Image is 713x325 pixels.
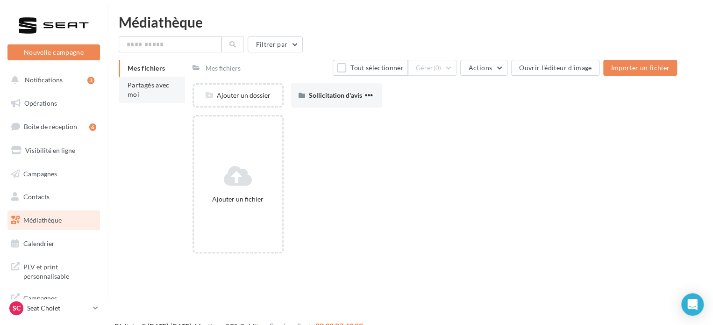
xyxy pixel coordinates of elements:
div: 6 [89,123,96,131]
span: Contacts [23,193,50,201]
a: Médiathèque [6,210,102,230]
div: Ajouter un dossier [194,91,282,100]
span: Actions [468,64,492,72]
span: Campagnes DataOnDemand [23,292,96,312]
span: Mes fichiers [128,64,165,72]
div: Open Intercom Messenger [681,293,704,316]
button: Importer un fichier [603,60,677,76]
a: Visibilité en ligne [6,141,102,160]
span: Notifications [25,76,63,84]
span: Opérations [24,99,57,107]
a: Calendrier [6,234,102,253]
button: Nouvelle campagne [7,44,100,60]
span: Campagnes [23,169,57,177]
div: Ajouter un fichier [198,195,278,204]
button: Ouvrir l'éditeur d'image [511,60,599,76]
div: Médiathèque [119,15,702,29]
span: Partagés avec moi [128,81,170,98]
span: Sollicitation d'avis [309,91,362,99]
span: Importer un fichier [611,64,670,72]
button: Actions [460,60,507,76]
a: SC Seat Cholet [7,299,100,317]
div: Mes fichiers [206,64,241,73]
span: SC [13,303,21,313]
a: Boîte de réception6 [6,116,102,137]
div: 3 [87,77,94,84]
a: Campagnes DataOnDemand [6,288,102,316]
p: Seat Cholet [27,303,89,313]
span: Boîte de réception [24,123,77,130]
span: Calendrier [23,239,55,247]
a: Contacts [6,187,102,207]
span: Médiathèque [23,216,62,224]
button: Filtrer par [248,36,303,52]
button: Tout sélectionner [333,60,407,76]
button: Notifications 3 [6,70,98,90]
span: Visibilité en ligne [25,146,75,154]
a: PLV et print personnalisable [6,257,102,284]
span: PLV et print personnalisable [23,260,96,281]
a: Opérations [6,94,102,113]
span: (0) [434,64,442,72]
a: Campagnes [6,164,102,184]
button: Gérer(0) [408,60,457,76]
